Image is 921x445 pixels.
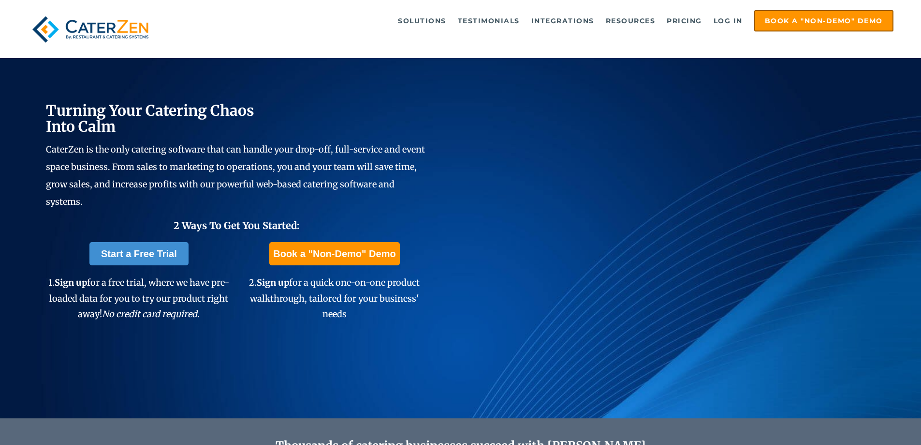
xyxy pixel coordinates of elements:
img: caterzen [28,10,153,48]
span: Sign up [257,277,289,288]
span: 2. for a quick one-on-one product walkthrough, tailored for your business' needs [249,277,420,320]
a: Resources [601,11,660,31]
span: Sign up [55,277,87,288]
span: CaterZen is the only catering software that can handle your drop-off, full-service and event spac... [46,144,425,207]
a: Integrations [526,11,599,31]
a: Log in [709,11,747,31]
div: Navigation Menu [175,10,893,31]
a: Book a "Non-Demo" Demo [754,10,893,31]
a: Book a "Non-Demo" Demo [269,242,399,265]
a: Solutions [393,11,451,31]
span: 2 Ways To Get You Started: [174,219,300,231]
a: Testimonials [453,11,525,31]
iframe: Help widget launcher [835,407,910,434]
em: No credit card required. [102,308,200,320]
span: Turning Your Catering Chaos Into Calm [46,101,254,136]
span: 1. for a free trial, where we have pre-loaded data for you to try our product right away! [48,277,229,320]
a: Pricing [662,11,707,31]
a: Start a Free Trial [89,242,189,265]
